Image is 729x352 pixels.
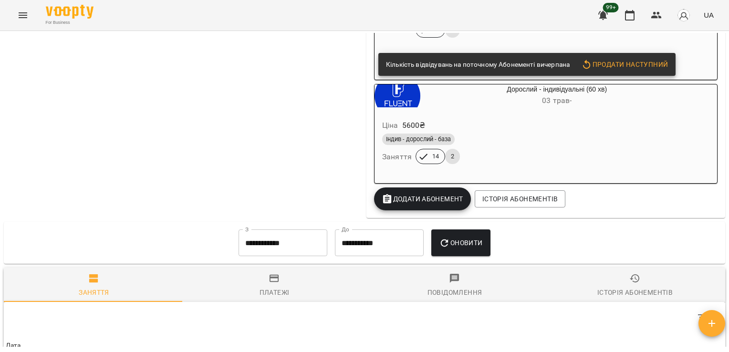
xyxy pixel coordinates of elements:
span: 03 трав - [542,96,572,105]
span: 99+ [603,3,619,12]
span: UA [704,10,714,20]
span: 2 [445,152,460,161]
img: avatar_s.png [677,9,690,22]
span: For Business [46,20,94,26]
span: Оновити [439,237,482,248]
div: Заняття [79,287,109,298]
img: Voopty Logo [46,5,94,19]
div: Кількість відвідувань на поточному Абонементі вичерпана [386,56,570,73]
span: Продати наступний [581,59,668,70]
span: Дата [6,340,723,352]
div: Дата [6,340,21,352]
div: Дорослий - індивідуальні (60 хв) [420,84,693,107]
span: 14 [427,152,445,161]
span: Історія абонементів [482,193,558,205]
button: Дорослий - індивідуальні (60 хв)03 трав- Ціна5600₴Індив - дорослий - базаЗаняття142 [375,84,693,176]
span: Індив - дорослий - база [382,135,455,144]
p: 5600 ₴ [402,120,426,131]
span: Додати Абонемент [382,193,463,205]
button: UA [700,6,718,24]
button: Продати наступний [577,56,672,73]
h6: Заняття [382,150,412,164]
button: Додати Абонемент [374,187,471,210]
h6: Ціна [382,119,398,132]
div: Історія абонементів [597,287,673,298]
button: Історія абонементів [475,190,565,207]
div: Sort [6,340,21,352]
button: Menu [11,4,34,27]
div: Дорослий - індивідуальні (60 хв) [375,84,420,107]
div: Повідомлення [427,287,482,298]
div: Платежі [260,287,290,298]
div: Table Toolbar [4,302,725,332]
button: Фільтр [691,306,714,329]
button: Оновити [431,229,490,256]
